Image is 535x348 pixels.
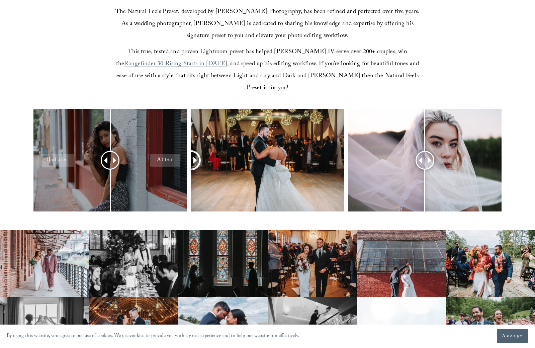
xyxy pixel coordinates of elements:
[502,333,523,340] span: Accept
[116,47,409,70] span: This true, tested and proven Lightroom preset has helped [PERSON_NAME] IV serve over 200+ couples...
[116,59,421,94] span: , and speed up his editing workflow. If you’re looking for beautiful tones and ease of use with a...
[357,230,446,297] img: Raleigh wedding photographer couple dance
[268,230,357,297] img: Rustic Raleigh wedding venue couple down the aisle
[89,230,179,297] img: Best Raleigh wedding venue reception toast
[497,329,528,343] button: Accept
[178,230,268,297] img: Elegant bride and groom first look photography
[115,7,422,41] span: The Natural Feels Preset, developed by [PERSON_NAME] Photography, has been refined and perfected ...
[7,332,299,341] p: By using this website, you agree to our use of cookies. We use cookies to provide you with a grea...
[124,59,227,70] a: Rangefinder 30 Rising Starts in [DATE]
